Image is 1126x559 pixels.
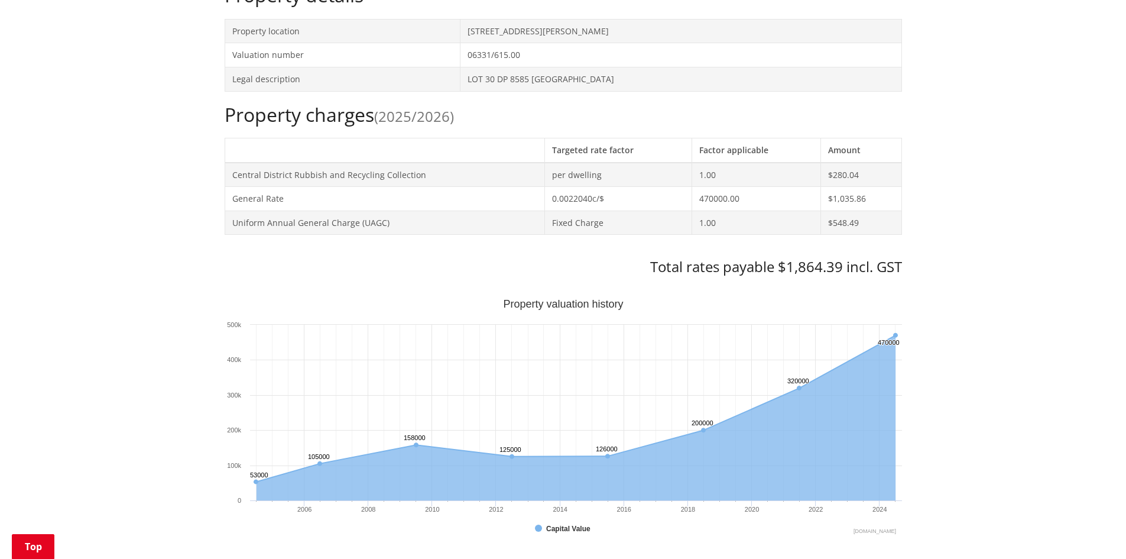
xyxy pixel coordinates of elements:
td: $280.04 [821,163,901,187]
td: 1.00 [692,163,821,187]
h3: Total rates payable $1,864.39 incl. GST [225,259,902,276]
text: 2006 [297,506,311,513]
a: Top [12,534,54,559]
td: Property location [225,19,460,43]
text: 2024 [872,506,887,513]
td: 0.0022040c/$ [544,187,692,211]
path: Wednesday, Jun 30, 12:00, 320,000. Capital Value. [797,386,801,390]
td: 06331/615.00 [460,43,901,67]
path: Tuesday, Jun 30, 12:00, 158,000. Capital Value. [414,442,418,447]
text: 400k [227,356,241,363]
text: Chart credits: Highcharts.com [853,528,895,534]
path: Saturday, Jun 30, 12:00, 125,000. Capital Value. [510,454,514,459]
text: 2010 [425,506,439,513]
th: Factor applicable [692,138,821,162]
td: 470000.00 [692,187,821,211]
text: 200k [227,426,241,434]
td: LOT 30 DP 8585 [GEOGRAPHIC_DATA] [460,67,901,91]
text: 125000 [499,446,521,453]
h2: Property charges [225,104,902,126]
td: Legal description [225,67,460,91]
text: 105000 [308,453,330,460]
div: Property valuation history. Highcharts interactive chart. [225,299,902,536]
td: per dwelling [544,163,692,187]
text: 100k [227,462,241,469]
td: $1,035.86 [821,187,901,211]
text: 300k [227,392,241,399]
text: 2016 [616,506,631,513]
path: Friday, Jun 30, 12:00, 105,000. Capital Value. [317,461,322,466]
path: Saturday, Jun 30, 12:00, 200,000. Capital Value. [701,428,706,432]
path: Tuesday, Jun 30, 12:00, 126,000. Capital Value. [605,454,609,458]
text: 0 [237,497,241,504]
path: Wednesday, Jun 30, 12:00, 53,000. Capital Value. [254,480,258,484]
text: Property valuation history [503,298,623,310]
text: 500k [227,321,241,328]
path: Sunday, Jun 30, 12:00, 470,000. Capital Value. [893,333,898,338]
td: 1.00 [692,211,821,235]
td: [STREET_ADDRESS][PERSON_NAME] [460,19,901,43]
th: Targeted rate factor [544,138,692,162]
text: 158000 [404,434,426,441]
td: Uniform Annual General Charge (UAGC) [225,211,544,235]
text: 2022 [809,506,823,513]
text: 320000 [787,377,809,384]
td: $548.49 [821,211,901,235]
td: Valuation number [225,43,460,67]
text: 126000 [596,445,618,453]
iframe: Messenger Launcher [1072,509,1114,552]
text: 53000 [250,471,268,479]
span: (2025/2026) [374,106,454,126]
text: 2008 [361,506,375,513]
button: Show Capital Value [535,524,592,534]
text: 2012 [489,506,503,513]
text: 200000 [692,419,713,426]
text: 2018 [680,506,695,513]
th: Amount [821,138,901,162]
td: Central District Rubbish and Recycling Collection [225,163,544,187]
text: 470000 [878,339,900,346]
td: Fixed Charge [544,211,692,235]
text: 2020 [744,506,758,513]
svg: Interactive chart [225,299,902,536]
td: General Rate [225,187,544,211]
text: 2014 [553,506,567,513]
